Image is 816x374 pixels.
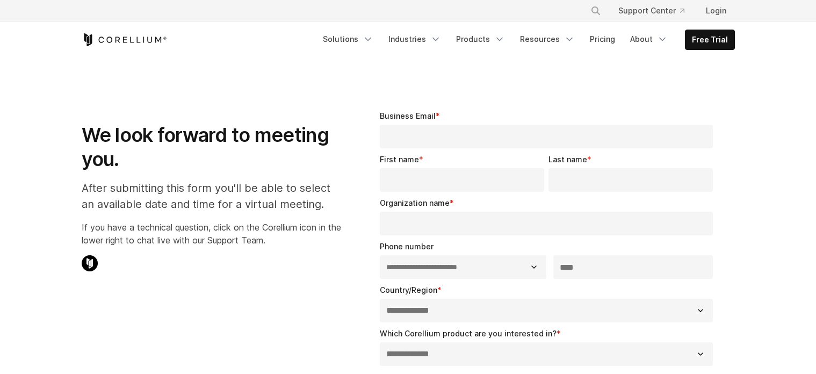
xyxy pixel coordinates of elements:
span: Last name [548,155,587,164]
div: Navigation Menu [316,30,735,50]
a: Solutions [316,30,380,49]
p: After submitting this form you'll be able to select an available date and time for a virtual meet... [82,180,341,212]
a: Products [450,30,511,49]
a: Free Trial [685,30,734,49]
a: About [624,30,674,49]
span: Phone number [380,242,434,251]
a: Industries [382,30,447,49]
span: Which Corellium product are you interested in? [380,329,557,338]
img: Corellium Chat Icon [82,255,98,271]
span: Business Email [380,111,436,120]
h1: We look forward to meeting you. [82,123,341,171]
span: Country/Region [380,285,437,294]
a: Resources [514,30,581,49]
p: If you have a technical question, click on the Corellium icon in the lower right to chat live wit... [82,221,341,247]
a: Support Center [610,1,693,20]
a: Corellium Home [82,33,167,46]
span: First name [380,155,419,164]
a: Pricing [583,30,622,49]
span: Organization name [380,198,450,207]
div: Navigation Menu [577,1,735,20]
button: Search [586,1,605,20]
a: Login [697,1,735,20]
